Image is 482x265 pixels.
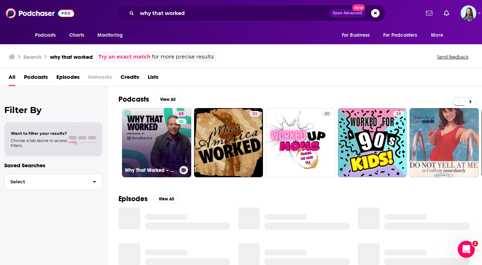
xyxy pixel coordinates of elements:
span: 20 [324,111,329,118]
span: Logged in as brookefortierpr [461,5,476,21]
iframe: Intercom live chat [458,241,475,258]
button: Open AdvancedNew [329,9,365,17]
a: 20 [321,111,332,117]
a: 28 [393,111,404,117]
div: Search podcasts, credits, & more... [117,5,386,21]
a: 33 [249,111,260,117]
span: for more precise results [152,53,214,61]
h2: Podcasts [118,95,149,104]
span: Charts [69,30,85,40]
span: 28 [396,111,401,118]
a: Credits [121,71,139,86]
span: For Podcasters [383,30,417,40]
a: Lists [148,71,158,86]
a: 65Why That Worked – Presented by [URL] [122,108,191,177]
a: Episodes [56,71,80,86]
h2: Filter By [4,105,102,115]
button: open menu [426,29,452,42]
span: 65 [179,111,184,118]
span: New [352,4,365,11]
button: Select [4,174,102,190]
img: Podchaser - Follow, Share and Rate Podcasts [6,6,74,20]
button: open menu [92,29,132,42]
a: PodcastsView All [118,95,181,104]
span: Monitoring [97,30,123,40]
a: Podcasts [24,71,48,86]
span: For Business [342,30,370,40]
button: open menu [337,29,379,42]
span: Choose a tab above to access filters. [11,138,67,148]
span: Networks [88,71,112,86]
button: open menu [30,29,65,42]
span: More [431,30,443,40]
a: 28 [338,108,407,177]
span: 1 [472,241,478,246]
span: Want to filter your results? [11,131,67,136]
button: View All [155,95,181,104]
a: Show notifications dropdown [423,7,435,19]
h3: why that worked [50,53,93,60]
h3: Why That Worked – Presented by [URL] [125,167,177,173]
a: Charts [65,29,89,42]
p: Saved Searches [4,162,102,169]
a: EpisodesView All [118,194,179,203]
button: View All [153,195,179,203]
img: User Profile [461,5,476,21]
a: Try an exact match [98,53,151,61]
a: 33 [194,108,263,177]
input: Search podcasts, credits, & more... [137,7,329,19]
h3: Search [24,53,41,60]
h2: Episodes [118,194,148,203]
a: 65 [176,111,187,117]
span: Open Advanced [333,11,362,15]
a: Show notifications dropdown [441,7,452,19]
a: All [9,71,15,86]
span: 33 [252,111,257,118]
a: 20 [266,108,335,177]
button: Send feedback [435,54,471,60]
button: open menu [379,29,428,42]
span: Podcasts [35,30,56,40]
span: Select [5,179,87,184]
button: Show profile menu [461,5,476,21]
